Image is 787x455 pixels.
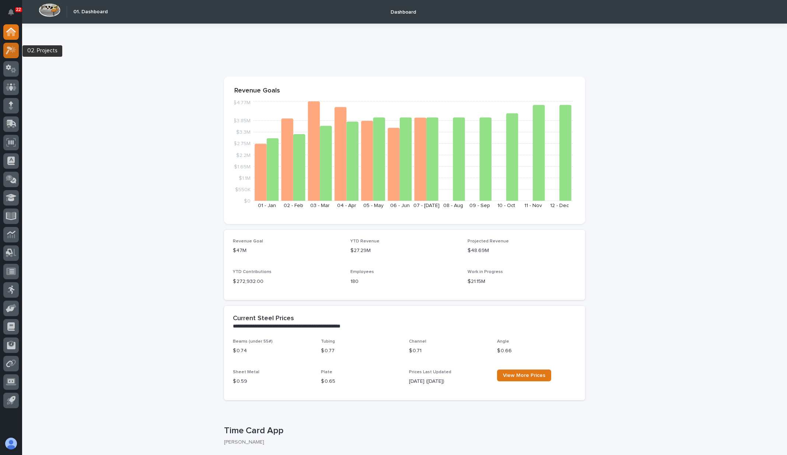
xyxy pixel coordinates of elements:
[350,239,379,244] span: YTD Revenue
[39,3,60,17] img: Workspace Logo
[443,203,463,208] text: 08 - Aug
[3,4,19,20] button: Notifications
[244,199,251,204] tspan: $0
[233,315,294,323] h2: Current Steel Prices
[258,203,276,208] text: 01 - Jan
[3,436,19,451] button: users-avatar
[409,370,451,374] span: Prices Last Updated
[224,439,579,445] p: [PERSON_NAME]
[284,203,303,208] text: 02 - Feb
[233,100,251,105] tspan: $4.77M
[234,141,251,146] tspan: $2.75M
[468,270,503,274] span: Work in Progress
[234,87,575,95] p: Revenue Goals
[236,153,251,158] tspan: $2.2M
[73,9,108,15] h2: 01. Dashboard
[524,203,542,208] text: 11 - Nov
[233,347,312,355] p: $ 0.74
[233,378,312,385] p: $ 0.59
[350,270,374,274] span: Employees
[390,203,410,208] text: 06 - Jun
[235,187,251,192] tspan: $550K
[497,370,551,381] a: View More Prices
[233,239,263,244] span: Revenue Goal
[16,7,21,12] p: 22
[413,203,440,208] text: 07 - [DATE]
[233,278,342,286] p: $ 272,932.00
[337,203,356,208] text: 04 - Apr
[468,247,576,255] p: $48.69M
[363,203,384,208] text: 05 - May
[468,239,509,244] span: Projected Revenue
[497,347,576,355] p: $ 0.66
[550,203,569,208] text: 12 - Dec
[503,373,545,378] span: View More Prices
[233,370,259,374] span: Sheet Metal
[233,339,273,344] span: Beams (under 55#)
[409,347,488,355] p: $ 0.71
[497,203,515,208] text: 10 - Oct
[224,426,582,436] p: Time Card App
[236,130,251,135] tspan: $3.3M
[321,378,400,385] p: $ 0.65
[233,247,342,255] p: $47M
[468,278,576,286] p: $21.15M
[9,9,19,21] div: Notifications22
[233,118,251,123] tspan: $3.85M
[321,339,335,344] span: Tubing
[310,203,330,208] text: 03 - Mar
[469,203,490,208] text: 09 - Sep
[321,370,332,374] span: Plate
[239,175,251,181] tspan: $1.1M
[350,247,459,255] p: $27.29M
[321,347,400,355] p: $ 0.77
[409,339,426,344] span: Channel
[409,378,488,385] p: [DATE] ([DATE])
[497,339,509,344] span: Angle
[233,270,272,274] span: YTD Contributions
[234,164,251,169] tspan: $1.65M
[350,278,459,286] p: 180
